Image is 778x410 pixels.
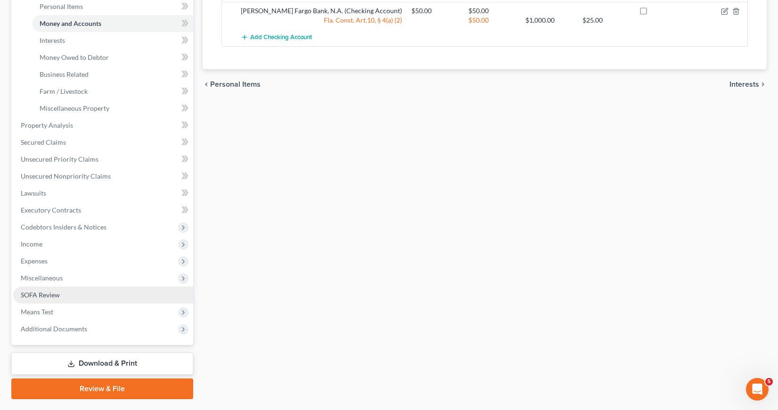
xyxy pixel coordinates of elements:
span: Money and Accounts [40,19,101,27]
span: Property Analysis [21,121,73,129]
div: $50.00 [464,6,521,16]
a: Unsecured Nonpriority Claims [13,168,193,185]
a: SOFA Review [13,287,193,303]
a: Miscellaneous Property [32,100,193,117]
div: $50.00 [407,6,464,16]
span: 5 [765,378,773,385]
div: Fla. Const. Art.10, § 4(a) (2) [236,16,407,25]
span: Executory Contracts [21,206,81,214]
a: Money and Accounts [32,15,193,32]
span: Interests [729,81,759,88]
a: Unsecured Priority Claims [13,151,193,168]
a: Property Analysis [13,117,193,134]
a: Interests [32,32,193,49]
iframe: Intercom live chat [746,378,769,401]
span: Expenses [21,257,48,265]
span: Additional Documents [21,325,87,333]
span: Add Checking Account [250,34,312,41]
span: Farm / Livestock [40,87,88,95]
div: $25.00 [578,16,635,25]
span: Codebtors Insiders & Notices [21,223,106,231]
span: Secured Claims [21,138,66,146]
i: chevron_left [203,81,210,88]
a: Lawsuits [13,185,193,202]
span: Miscellaneous [21,274,63,282]
span: Interests [40,36,65,44]
a: Secured Claims [13,134,193,151]
span: Personal Items [40,2,83,10]
a: Money Owed to Debtor [32,49,193,66]
span: Personal Items [210,81,261,88]
span: Unsecured Priority Claims [21,155,98,163]
i: chevron_right [759,81,767,88]
div: $50.00 [464,16,521,25]
a: Farm / Livestock [32,83,193,100]
a: Download & Print [11,353,193,375]
button: Interests chevron_right [729,81,767,88]
span: Money Owed to Debtor [40,53,109,61]
span: Miscellaneous Property [40,104,109,112]
a: Business Related [32,66,193,83]
span: SOFA Review [21,291,60,299]
div: [PERSON_NAME] Fargo Bank, N.A. (Checking Account) [236,6,407,16]
span: Business Related [40,70,89,78]
div: $1,000.00 [521,16,578,25]
button: chevron_left Personal Items [203,81,261,88]
a: Executory Contracts [13,202,193,219]
a: Review & File [11,378,193,399]
span: Means Test [21,308,53,316]
span: Income [21,240,42,248]
button: Add Checking Account [241,29,312,46]
span: Lawsuits [21,189,46,197]
span: Unsecured Nonpriority Claims [21,172,111,180]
